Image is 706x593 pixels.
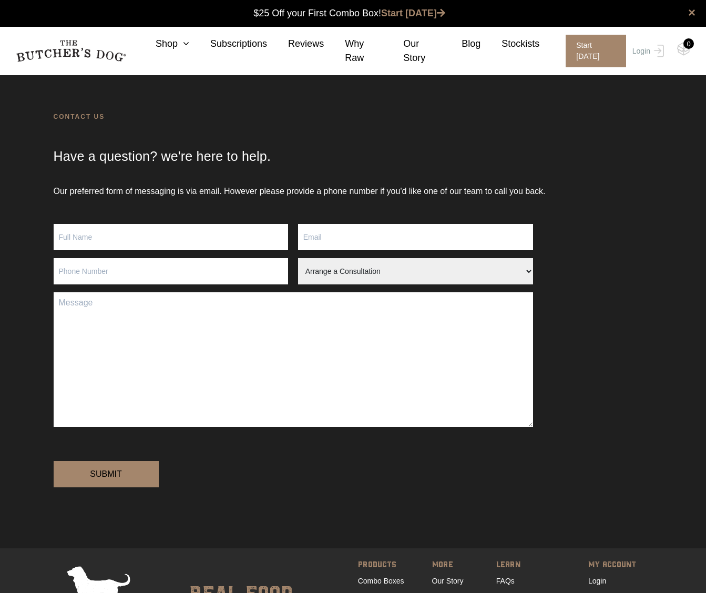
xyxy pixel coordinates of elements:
div: 0 [683,38,694,49]
input: Submit [54,461,159,487]
span: MORE [432,558,468,573]
a: Subscriptions [189,37,267,51]
h1: Contact Us [54,111,653,148]
input: Email [298,224,533,250]
a: Reviews [267,37,324,51]
a: close [688,6,695,19]
p: Our preferred form of messaging is via email. However please provide a phone number if you'd like... [54,185,653,224]
a: Login [630,35,664,67]
a: Start [DATE] [381,8,445,18]
input: Phone Number [54,258,289,284]
span: Start [DATE] [566,35,626,67]
span: LEARN [496,558,560,573]
a: FAQs [496,577,515,585]
a: Stockists [480,37,539,51]
span: MY ACCOUNT [588,558,636,573]
a: Our Story [382,37,441,65]
a: Why Raw [324,37,382,65]
a: Start [DATE] [555,35,629,67]
a: Login [588,577,606,585]
span: PRODUCTS [358,558,404,573]
a: Blog [441,37,480,51]
input: Full Name [54,224,289,250]
a: Shop [135,37,189,51]
a: Combo Boxes [358,577,404,585]
h2: Have a question? we're here to help. [54,148,653,185]
a: Our Story [432,577,464,585]
form: Contact form [54,224,653,506]
img: TBD_Cart-Empty.png [677,42,690,56]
